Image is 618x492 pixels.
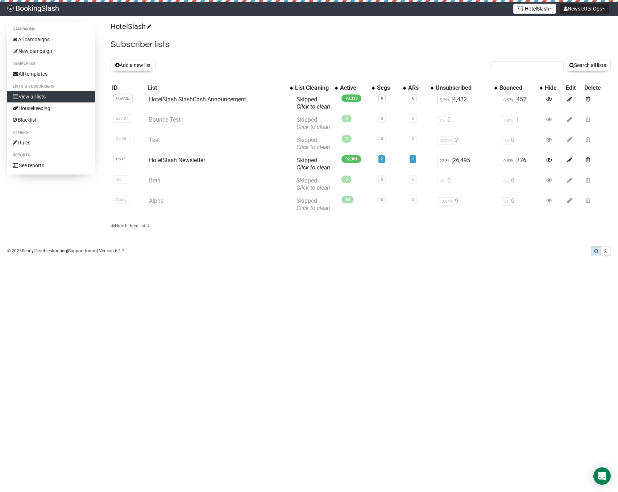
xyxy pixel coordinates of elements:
[437,157,453,165] span: 22.3%
[7,160,95,171] a: See reports
[498,93,543,113] td: 452
[340,84,368,92] div: Active
[296,197,330,211] span: Skipped
[499,84,536,92] div: Bounced
[296,103,330,110] a: Click to clean
[7,128,95,137] li: Others
[341,196,354,203] span: 60
[437,116,447,125] span: 0%
[7,45,95,57] a: New campaign
[376,83,407,93] th: Segs: No sort applied, activate to apply an ascending sort
[498,134,543,154] td: 0
[408,84,427,92] div: ARs
[296,136,330,151] span: Skipped
[412,116,414,121] a: 0
[498,113,543,134] td: 1
[501,157,517,165] span: 0.83%
[434,93,498,113] td: 4,432
[593,467,611,485] div: Open Intercom Messenger
[434,194,498,215] td: 9
[543,83,565,93] th: Hide: No sort applied, sorting is disabled
[35,248,67,253] a: Troubleshooting
[564,83,582,93] th: Edit: No sort applied, sorting is disabled
[113,155,130,163] span: fLyXF..
[381,136,383,141] a: 0
[434,174,498,194] td: 0
[7,247,125,255] p: © 2025 | | | Version 6.1.3
[296,184,330,191] a: Click to clean
[501,136,511,145] span: 0%
[113,175,128,184] span: JipIl..
[296,144,330,151] a: Click to clean
[560,4,609,14] button: Newsletter Ops
[437,177,447,185] span: 0%
[437,197,455,206] span: 13.04%
[149,177,161,184] a: Beta
[498,83,543,93] th: Bounced: No sort applied, activate to apply an ascending sort
[412,157,414,161] a: 1
[341,155,361,163] span: 92,301
[7,137,95,148] a: Rules
[7,5,14,12] img: 79e34ab682fc1f0327fad1ef1844de1c
[437,136,455,145] span: 22.22%
[513,4,556,14] button: HotelSlash
[113,195,131,204] span: XGanj..
[7,114,95,126] a: Blacklist
[296,123,330,130] a: Click to clean
[149,136,160,143] a: Test
[381,116,383,121] a: 0
[296,157,330,171] span: Skipped
[7,91,95,102] a: View all lists
[149,157,205,164] a: HotelSlash Newsletter
[434,154,498,174] td: 26,495
[501,177,511,185] span: 0%
[111,38,611,51] h2: Subscriber lists
[434,83,498,93] th: Unsubscribed: No sort applied, activate to apply an ascending sort
[437,96,453,104] span: 5.29%
[296,164,330,171] a: Click to clean
[7,82,95,91] li: Lists & subscribers
[149,96,246,103] a: HotelSlash SlashCash Announcement
[341,176,352,183] span: 0
[7,25,95,34] li: Campaigns
[68,248,97,253] a: Support forum
[149,197,164,204] a: Alpha
[7,102,95,114] a: Housekeeping
[498,194,543,215] td: 0
[341,94,361,102] span: 79,333
[341,135,352,143] span: 7
[498,154,543,174] td: 776
[412,197,414,202] a: 0
[7,151,95,160] li: Reports
[381,177,383,182] a: 0
[146,83,294,93] th: List: No sort applied, activate to apply an ascending sort
[111,22,150,31] a: HotelSlash
[7,34,95,45] a: All campaigns
[294,83,339,93] th: List Cleaning: No sort applied, activate to apply an ascending sort
[112,84,145,92] div: ID
[412,177,414,182] a: 0
[381,197,383,202] a: 0
[381,96,383,101] a: 0
[111,83,146,93] th: ID: No sort applied, sorting is disabled
[113,135,131,143] span: XxU4l..
[517,5,523,11] img: 2.png
[501,197,511,206] span: 0%
[341,115,352,122] span: 0
[22,248,34,253] a: Sendy
[412,96,414,101] a: 0
[566,84,581,92] div: Edit
[436,84,491,92] div: Unsubscribed
[501,96,517,104] span: 0.57%
[111,223,150,228] a: Hide hidden lists?
[113,94,133,102] span: CGAhg..
[498,174,543,194] td: 0
[148,84,286,92] div: List
[434,134,498,154] td: 2
[295,84,331,92] div: List Cleaning
[381,157,383,161] a: 2
[7,59,95,68] li: Templates
[111,59,155,71] button: Add a new list
[296,96,330,110] span: Skipped
[7,68,95,80] a: All templates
